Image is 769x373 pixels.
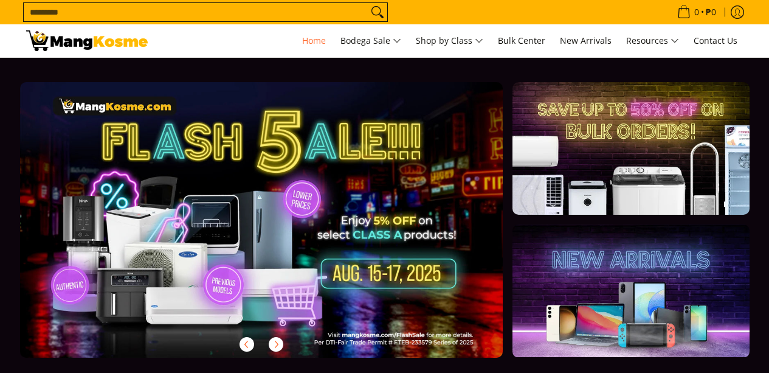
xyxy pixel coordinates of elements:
[626,33,679,49] span: Resources
[704,8,718,16] span: ₱0
[498,35,545,46] span: Bulk Center
[302,35,326,46] span: Home
[492,24,551,57] a: Bulk Center
[233,331,260,358] button: Previous
[340,33,401,49] span: Bodega Sale
[688,24,743,57] a: Contact Us
[620,24,685,57] a: Resources
[334,24,407,57] a: Bodega Sale
[368,3,387,21] button: Search
[554,24,618,57] a: New Arrivals
[416,33,483,49] span: Shop by Class
[694,35,737,46] span: Contact Us
[26,30,148,51] img: Mang Kosme: Your Home Appliances Warehouse Sale Partner!
[160,24,743,57] nav: Main Menu
[296,24,332,57] a: Home
[410,24,489,57] a: Shop by Class
[692,8,701,16] span: 0
[263,331,289,358] button: Next
[560,35,612,46] span: New Arrivals
[674,5,720,19] span: •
